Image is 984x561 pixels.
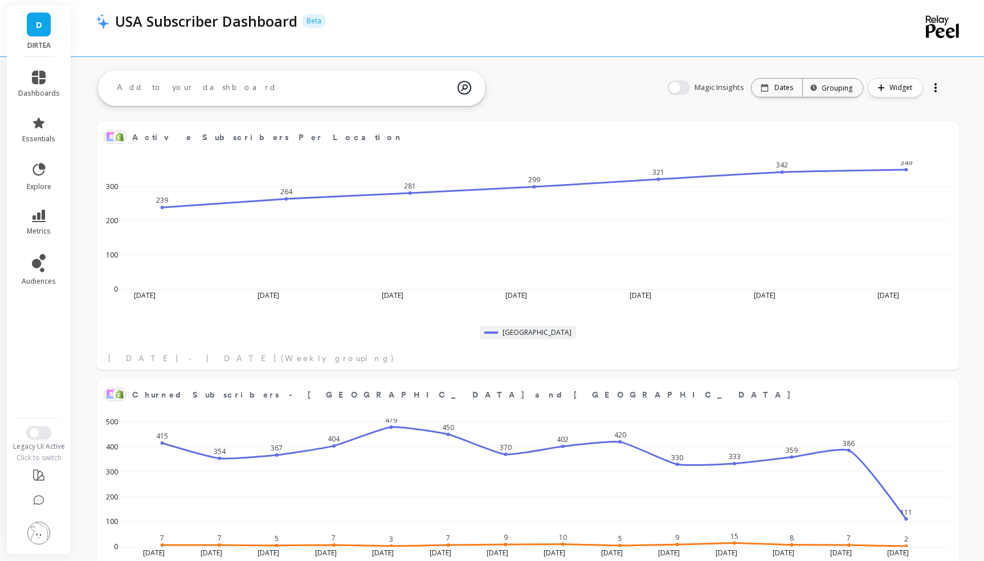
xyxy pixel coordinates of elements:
[115,11,297,31] p: USA Subscriber Dashboard
[132,132,403,144] span: Active Subscribers Per Location
[26,426,51,440] button: Switch to New UI
[889,82,916,93] span: Widget
[813,83,852,93] div: Grouping
[18,41,60,50] p: DIRTEA
[695,82,746,93] span: Magic Insights
[7,453,71,462] div: Click to switch
[22,134,55,144] span: essentials
[132,387,916,403] span: Churned Subscribers - US and UK
[281,353,395,364] span: (Weekly grouping)
[7,442,71,451] div: Legacy UI Active
[458,72,471,103] img: magic search icon
[503,328,571,337] span: [GEOGRAPHIC_DATA]
[27,182,51,191] span: explore
[96,13,109,29] img: header icon
[36,18,42,31] span: D
[868,78,923,97] button: Widget
[302,14,326,28] p: Beta
[132,389,791,401] span: Churned Subscribers - [GEOGRAPHIC_DATA] and [GEOGRAPHIC_DATA]
[18,89,60,98] span: dashboards
[27,522,50,544] img: profile picture
[22,277,56,286] span: audiences
[132,129,916,145] span: Active Subscribers Per Location
[108,353,277,364] span: [DATE] - [DATE]
[774,83,793,92] p: Dates
[27,227,51,236] span: metrics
